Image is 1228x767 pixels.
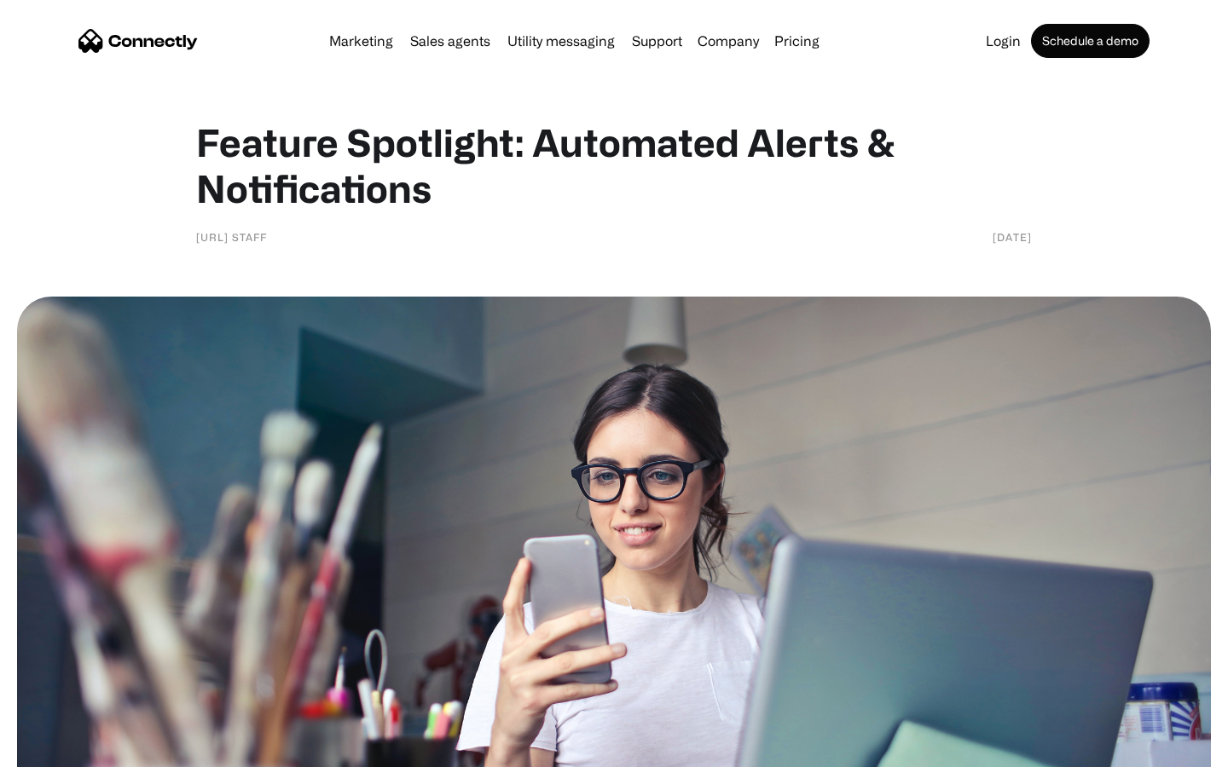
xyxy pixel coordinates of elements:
ul: Language list [34,737,102,761]
div: [URL] staff [196,228,267,245]
a: Marketing [322,34,400,48]
a: Schedule a demo [1031,24,1150,58]
div: [DATE] [993,228,1032,245]
div: Company [698,29,759,53]
a: Utility messaging [501,34,622,48]
a: Login [979,34,1028,48]
aside: Language selected: English [17,737,102,761]
a: Sales agents [403,34,497,48]
a: Pricing [767,34,826,48]
div: Company [692,29,764,53]
h1: Feature Spotlight: Automated Alerts & Notifications [196,119,1032,211]
a: home [78,28,198,54]
a: Support [625,34,689,48]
